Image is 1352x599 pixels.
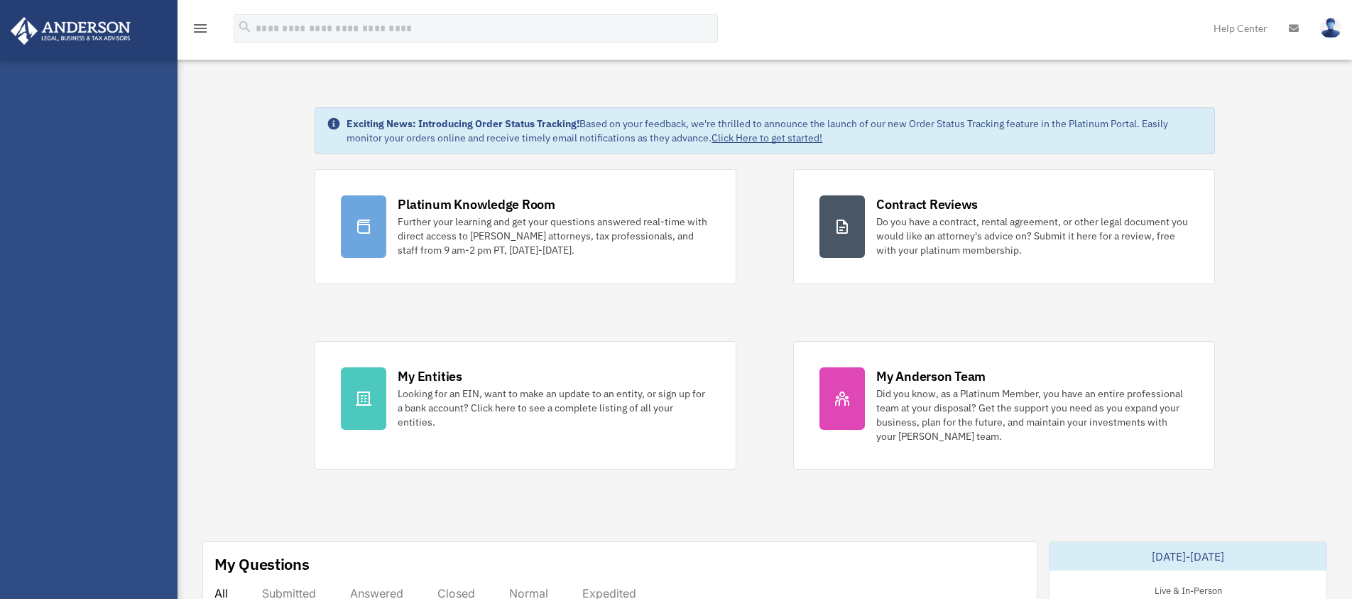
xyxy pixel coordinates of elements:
[315,341,736,470] a: My Entities Looking for an EIN, want to make an update to an entity, or sign up for a bank accoun...
[347,117,579,130] strong: Exciting News: Introducing Order Status Tracking!
[398,215,710,257] div: Further your learning and get your questions answered real-time with direct access to [PERSON_NAM...
[876,387,1189,443] div: Did you know, as a Platinum Member, you have an entire professional team at your disposal? Get th...
[1050,542,1326,571] div: [DATE]-[DATE]
[793,169,1215,284] a: Contract Reviews Do you have a contract, rental agreement, or other legal document you would like...
[398,387,710,429] div: Looking for an EIN, want to make an update to an entity, or sign up for a bank account? Click her...
[876,367,986,385] div: My Anderson Team
[6,17,135,45] img: Anderson Advisors Platinum Portal
[712,131,822,144] a: Click Here to get started!
[793,341,1215,470] a: My Anderson Team Did you know, as a Platinum Member, you have an entire professional team at your...
[237,19,253,35] i: search
[192,20,209,37] i: menu
[192,25,209,37] a: menu
[876,215,1189,257] div: Do you have a contract, rental agreement, or other legal document you would like an attorney's ad...
[315,169,736,284] a: Platinum Knowledge Room Further your learning and get your questions answered real-time with dire...
[1143,582,1233,597] div: Live & In-Person
[214,554,310,575] div: My Questions
[398,367,462,385] div: My Entities
[347,117,1202,145] div: Based on your feedback, we're thrilled to announce the launch of our new Order Status Tracking fe...
[876,195,978,213] div: Contract Reviews
[398,195,555,213] div: Platinum Knowledge Room
[1320,18,1341,38] img: User Pic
